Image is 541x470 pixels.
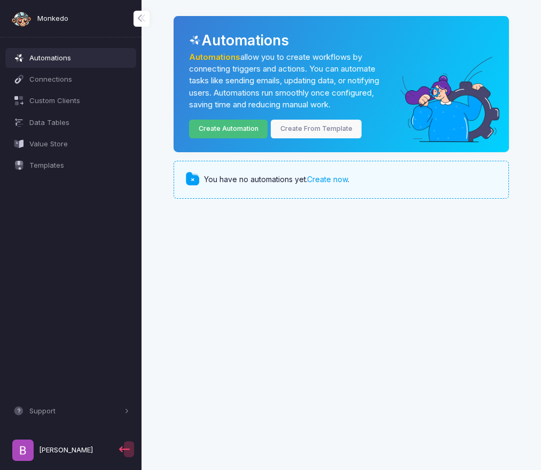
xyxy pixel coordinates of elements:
[29,74,129,85] span: Connections
[204,174,349,185] span: You have no automations yet. .
[39,445,93,456] span: [PERSON_NAME]
[11,8,68,29] a: Monkedo
[189,52,240,62] a: Automations
[29,53,129,64] span: Automations
[29,117,129,128] span: Data Tables
[11,8,32,29] img: monkedo-logo-dark.png
[5,135,137,154] a: Value Store
[29,96,129,106] span: Custom Clients
[5,402,137,421] button: Support
[12,440,34,461] img: profile
[189,30,493,51] div: Automations
[5,91,137,111] a: Custom Clients
[189,120,268,138] a: Create Automation
[29,406,122,417] span: Support
[29,139,129,150] span: Value Store
[5,48,137,67] a: Automations
[29,160,129,171] span: Templates
[307,175,348,184] a: Create now
[189,51,397,111] p: allow you to create workflows by connecting triggers and actions. You can automate tasks like sen...
[5,156,137,175] a: Templates
[5,113,137,132] a: Data Tables
[5,435,117,466] a: [PERSON_NAME]
[5,69,137,89] a: Connections
[271,120,362,138] a: Create From Template
[37,13,68,24] span: Monkedo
